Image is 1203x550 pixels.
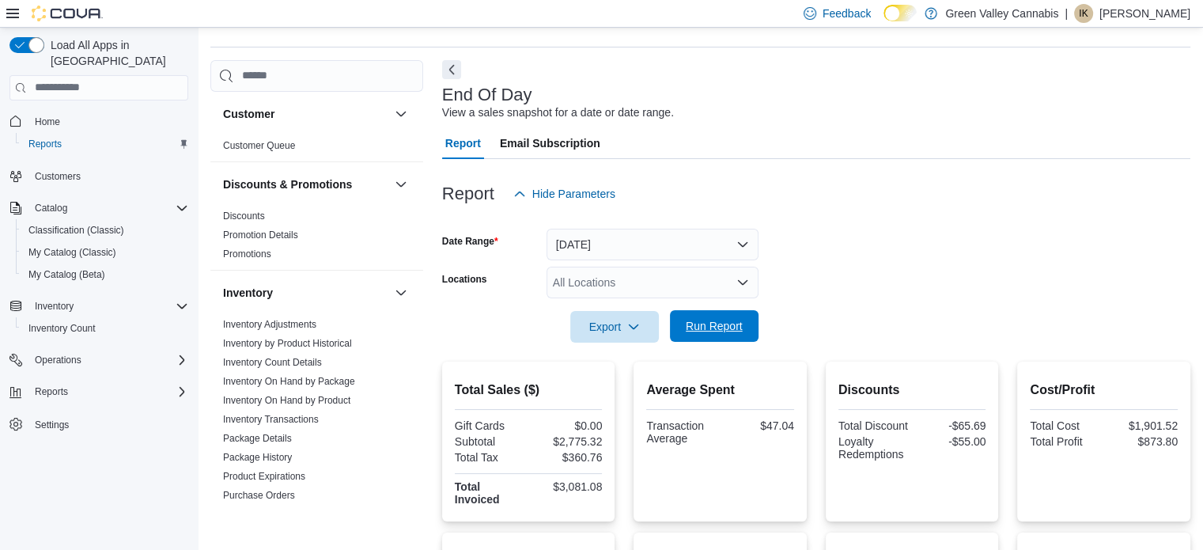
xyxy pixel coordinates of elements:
[223,106,274,122] h3: Customer
[223,413,319,426] span: Inventory Transactions
[35,300,74,313] span: Inventory
[22,221,131,240] a: Classification (Classic)
[223,376,355,387] a: Inventory On Hand by Package
[3,381,195,403] button: Reports
[1065,4,1068,23] p: |
[16,241,195,264] button: My Catalog (Classic)
[32,6,103,21] img: Cova
[223,471,305,482] a: Product Expirations
[223,433,292,444] a: Package Details
[507,178,622,210] button: Hide Parameters
[223,356,322,369] span: Inventory Count Details
[223,140,295,151] a: Customer Queue
[392,283,410,302] button: Inventory
[223,285,388,301] button: Inventory
[223,375,355,388] span: Inventory On Hand by Package
[670,310,758,342] button: Run Report
[580,311,649,343] span: Export
[16,219,195,241] button: Classification (Classic)
[455,435,525,448] div: Subtotal
[3,165,195,188] button: Customers
[823,6,871,21] span: Feedback
[532,480,602,493] div: $3,081.08
[22,221,188,240] span: Classification (Classic)
[1107,419,1178,432] div: $1,901.52
[500,127,600,159] span: Email Subscription
[915,419,985,432] div: -$65.69
[223,176,352,192] h3: Discounts & Promotions
[44,37,188,69] span: Load All Apps in [GEOGRAPHIC_DATA]
[28,415,75,434] a: Settings
[210,207,423,270] div: Discounts & Promotions
[3,110,195,133] button: Home
[547,229,758,260] button: [DATE]
[838,419,909,432] div: Total Discount
[1030,381,1178,400] h2: Cost/Profit
[22,243,123,262] a: My Catalog (Classic)
[3,295,195,317] button: Inventory
[883,5,917,21] input: Dark Mode
[28,351,88,370] button: Operations
[28,414,188,434] span: Settings
[22,243,188,262] span: My Catalog (Classic)
[1030,419,1100,432] div: Total Cost
[28,112,188,131] span: Home
[223,248,271,260] span: Promotions
[223,106,388,122] button: Customer
[532,451,602,464] div: $360.76
[455,381,603,400] h2: Total Sales ($)
[646,381,794,400] h2: Average Spent
[28,167,87,186] a: Customers
[1079,4,1088,23] span: IK
[570,311,659,343] button: Export
[28,138,62,150] span: Reports
[223,489,295,502] span: Purchase Orders
[210,136,423,161] div: Customer
[646,419,717,445] div: Transaction Average
[392,175,410,194] button: Discounts & Promotions
[28,268,105,281] span: My Catalog (Beta)
[455,419,525,432] div: Gift Cards
[223,285,273,301] h3: Inventory
[223,452,292,463] a: Package History
[724,419,794,432] div: $47.04
[3,197,195,219] button: Catalog
[223,318,316,331] span: Inventory Adjustments
[442,104,674,121] div: View a sales snapshot for a date or date range.
[442,184,494,203] h3: Report
[28,351,188,370] span: Operations
[28,297,188,316] span: Inventory
[22,319,102,338] a: Inventory Count
[35,354,81,366] span: Operations
[16,264,195,286] button: My Catalog (Beta)
[223,394,350,407] span: Inventory On Hand by Product
[442,60,461,79] button: Next
[28,246,116,259] span: My Catalog (Classic)
[35,419,69,431] span: Settings
[16,133,195,155] button: Reports
[22,265,188,284] span: My Catalog (Beta)
[532,435,602,448] div: $2,775.32
[392,104,410,123] button: Customer
[3,412,195,435] button: Settings
[28,322,96,335] span: Inventory Count
[223,337,352,350] span: Inventory by Product Historical
[28,166,188,186] span: Customers
[223,139,295,152] span: Customer Queue
[223,319,316,330] a: Inventory Adjustments
[915,435,985,448] div: -$55.00
[223,432,292,445] span: Package Details
[223,211,265,222] a: Discounts
[838,435,909,461] div: Loyalty Redemptions
[223,229,298,241] a: Promotion Details
[223,176,388,192] button: Discounts & Promotions
[223,229,298,241] span: Promotion Details
[16,317,195,339] button: Inventory Count
[35,170,81,183] span: Customers
[223,414,319,425] a: Inventory Transactions
[442,85,532,104] h3: End Of Day
[210,315,423,549] div: Inventory
[223,490,295,501] a: Purchase Orders
[9,104,188,477] nav: Complex example
[736,276,749,289] button: Open list of options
